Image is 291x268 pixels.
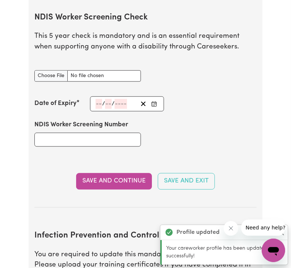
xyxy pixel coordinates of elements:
[224,221,238,236] iframe: Close message
[176,228,220,237] strong: Profile updated
[102,101,105,107] span: /
[138,99,149,109] button: Clear date
[34,120,128,130] label: NDIS Worker Screening Number
[115,99,127,109] input: ----
[4,5,44,11] span: Need any help?
[262,239,285,262] iframe: Button to launch messaging window
[34,31,257,52] p: This 5 year check is mandatory and is an essential requirement when supporting anyone with a disa...
[105,99,112,109] input: --
[34,13,257,23] h2: NDIS Worker Screening Check
[34,99,77,108] label: Date of Expiry
[112,101,115,107] span: /
[158,173,215,189] button: Save and Exit
[34,231,257,241] h2: Infection Prevention and Control Training
[76,173,152,189] button: Save and Continue
[241,220,285,236] iframe: Message from company
[149,99,159,109] button: Enter the Date of Expiry of your NDIS Worker Screening Check
[166,245,283,260] p: Your careworker profile has been updated successfully!
[96,99,102,109] input: --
